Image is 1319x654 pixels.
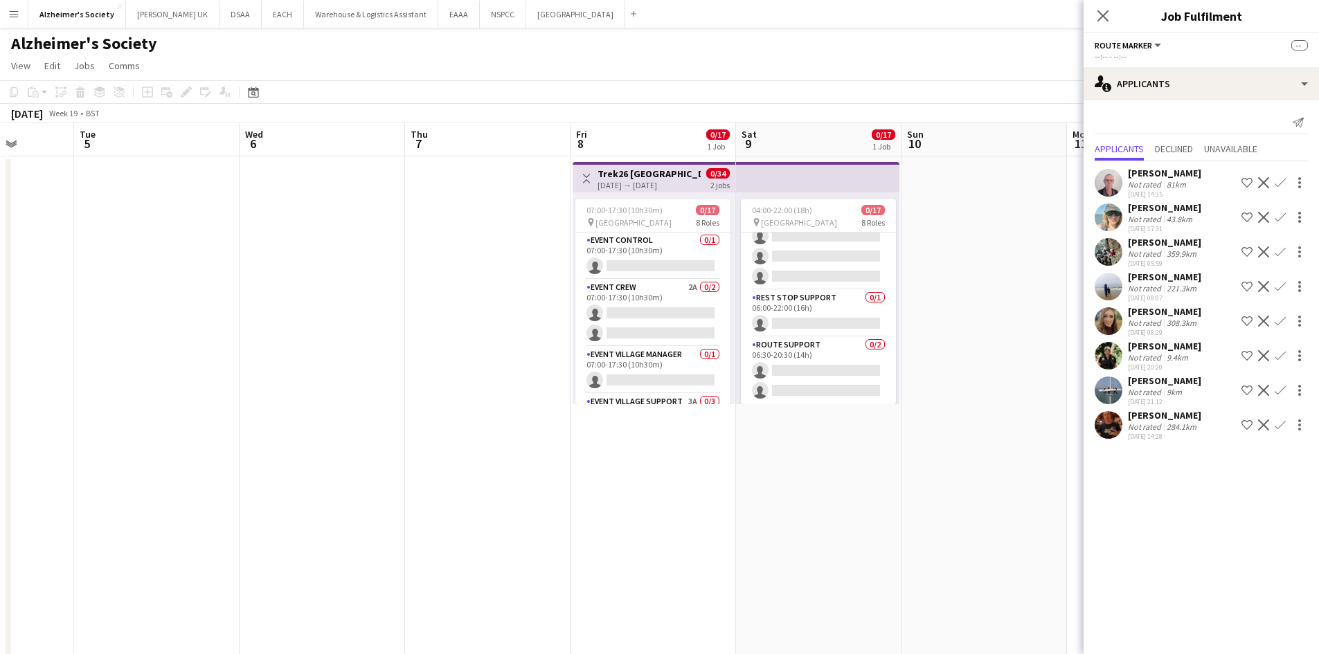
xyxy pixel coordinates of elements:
span: Jobs [74,60,95,72]
div: Not rated [1128,387,1164,397]
h1: Alzheimer's Society [11,33,157,54]
app-job-card: 04:00-22:00 (18h)0/17 [GEOGRAPHIC_DATA]8 RolesRest Stop Manager0/305:30-22:00 (16h30m) Rest Stop ... [741,199,896,404]
div: [DATE] 08:07 [1128,293,1201,302]
div: [DATE] 08:29 [1128,328,1201,337]
span: Route Marker [1095,40,1152,51]
span: Edit [44,60,60,72]
span: 7 [409,136,428,152]
span: Wed [245,128,263,140]
button: DSAA [219,1,262,28]
span: 9 [739,136,757,152]
span: Unavailable [1204,144,1257,154]
div: Not rated [1128,318,1164,328]
button: Route Marker [1095,40,1163,51]
div: 2 jobs [710,179,730,190]
div: [DATE] 14:35 [1128,190,1201,199]
button: NSPCC [480,1,526,28]
app-job-card: 07:00-17:30 (10h30m)0/17 [GEOGRAPHIC_DATA]8 RolesEvent Control0/107:00-17:30 (10h30m) Event Crew2... [575,199,730,404]
div: 81km [1164,179,1189,190]
div: 9.4km [1164,352,1191,363]
button: [PERSON_NAME] UK [126,1,219,28]
div: [DATE] [11,107,43,120]
div: [DATE] 17:31 [1128,224,1201,233]
div: [PERSON_NAME] [1128,340,1201,352]
button: Warehouse & Logistics Assistant [304,1,438,28]
span: Declined [1155,144,1193,154]
span: [GEOGRAPHIC_DATA] [595,217,672,228]
div: [DATE] 05:59 [1128,259,1201,268]
span: Thu [411,128,428,140]
span: Tue [80,128,96,140]
span: 0/17 [872,129,895,140]
span: 10 [905,136,924,152]
span: 11 [1070,136,1091,152]
div: 1 Job [872,141,895,152]
a: Jobs [69,57,100,75]
app-card-role: Rest Stop Support0/106:00-22:00 (16h) [741,290,896,337]
div: Not rated [1128,283,1164,293]
div: [PERSON_NAME] [1128,409,1201,421]
div: [PERSON_NAME] [1128,271,1201,283]
div: BST [86,108,100,118]
div: 43.8km [1164,214,1195,224]
span: Sat [742,128,757,140]
h3: Trek26 [GEOGRAPHIC_DATA] [598,167,701,180]
span: 04:00-22:00 (18h) [752,205,812,215]
span: 8 Roles [861,217,885,228]
div: Not rated [1128,179,1164,190]
span: Applicants [1095,144,1144,154]
span: Fri [576,128,587,140]
span: 0/34 [706,168,730,179]
div: 359.9km [1164,248,1199,259]
button: Alzheimer's Society [28,1,126,28]
div: 308.3km [1164,318,1199,328]
div: [PERSON_NAME] [1128,374,1201,387]
button: [GEOGRAPHIC_DATA] [526,1,625,28]
app-card-role: Event Crew2A0/207:00-17:30 (10h30m) [575,280,730,347]
app-card-role: Event Village Manager0/107:00-17:30 (10h30m) [575,347,730,394]
div: 221.3km [1164,283,1199,293]
span: [GEOGRAPHIC_DATA] [761,217,837,228]
span: Comms [109,60,140,72]
div: [PERSON_NAME] [1128,167,1201,179]
div: 9km [1164,387,1185,397]
span: 0/17 [861,205,885,215]
div: 284.1km [1164,421,1199,432]
span: 8 [574,136,587,152]
span: Sun [907,128,924,140]
app-card-role: Event Control0/107:00-17:30 (10h30m) [575,233,730,280]
div: Applicants [1084,67,1319,100]
div: [DATE] 20:20 [1128,363,1201,372]
a: View [6,57,36,75]
button: EACH [262,1,304,28]
span: 5 [78,136,96,152]
span: 8 Roles [696,217,719,228]
div: Not rated [1128,248,1164,259]
button: EAAA [438,1,480,28]
div: [DATE] → [DATE] [598,180,701,190]
div: Not rated [1128,352,1164,363]
app-card-role: Rest Stop Manager0/305:30-22:00 (16h30m) [741,203,896,290]
div: [DATE] 14:28 [1128,432,1201,441]
div: [PERSON_NAME] [1128,305,1201,318]
div: [DATE] 21:12 [1128,397,1201,406]
div: Not rated [1128,421,1164,432]
div: 1 Job [707,141,729,152]
div: --:-- - --:-- [1095,51,1308,62]
span: View [11,60,30,72]
span: Week 19 [46,108,80,118]
span: 0/17 [706,129,730,140]
a: Comms [103,57,145,75]
span: 07:00-17:30 (10h30m) [586,205,663,215]
span: Mon [1073,128,1091,140]
a: Edit [39,57,66,75]
app-card-role: Event Village Support3A0/3 [575,394,730,481]
div: [PERSON_NAME] [1128,201,1201,214]
div: [PERSON_NAME] [1128,236,1201,248]
span: -- [1291,40,1308,51]
span: 0/17 [696,205,719,215]
app-card-role: Route Support0/206:30-20:30 (14h) [741,337,896,404]
h3: Job Fulfilment [1084,7,1319,25]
